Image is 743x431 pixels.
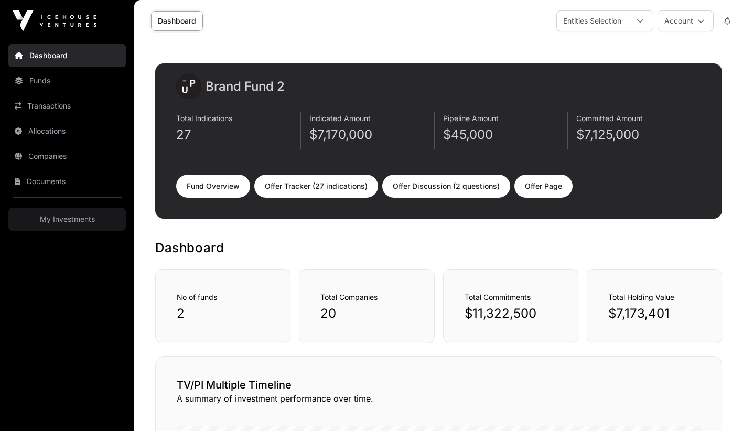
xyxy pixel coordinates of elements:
[576,126,701,143] p: $7,125,000
[443,114,499,123] span: Pipeline Amount
[8,170,126,193] a: Documents
[691,381,743,431] iframe: Chat Widget
[514,175,573,198] a: Offer Page
[177,305,269,322] p: 2
[176,126,300,143] p: 27
[254,175,378,198] a: Offer Tracker (27 indications)
[382,175,510,198] a: Offer Discussion (2 questions)
[320,293,378,301] span: Total Companies
[176,175,250,198] a: Fund Overview
[8,94,126,117] a: Transactions
[576,114,643,123] span: Committed Amount
[309,114,371,123] span: Indicated Amount
[557,11,628,31] div: Entities Selection
[8,44,126,67] a: Dashboard
[177,392,701,405] p: A summary of investment performance over time.
[8,120,126,143] a: Allocations
[658,10,714,31] button: Account
[151,11,203,31] a: Dashboard
[443,126,567,143] p: $45,000
[206,78,285,95] h2: Brand Fund 2
[8,145,126,168] a: Companies
[309,126,434,143] p: $7,170,000
[608,293,674,301] span: Total Holding Value
[176,114,232,123] span: Total Indications
[13,10,96,31] img: Icehouse Ventures Logo
[8,69,126,92] a: Funds
[8,208,126,231] a: My Investments
[176,74,201,99] img: images.png
[155,240,722,256] h1: Dashboard
[465,305,557,322] p: $11,322,500
[320,305,413,322] p: 20
[608,305,701,322] p: $7,173,401
[177,378,701,392] h2: TV/PI Multiple Timeline
[465,293,531,301] span: Total Commitments
[177,293,217,301] span: No of funds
